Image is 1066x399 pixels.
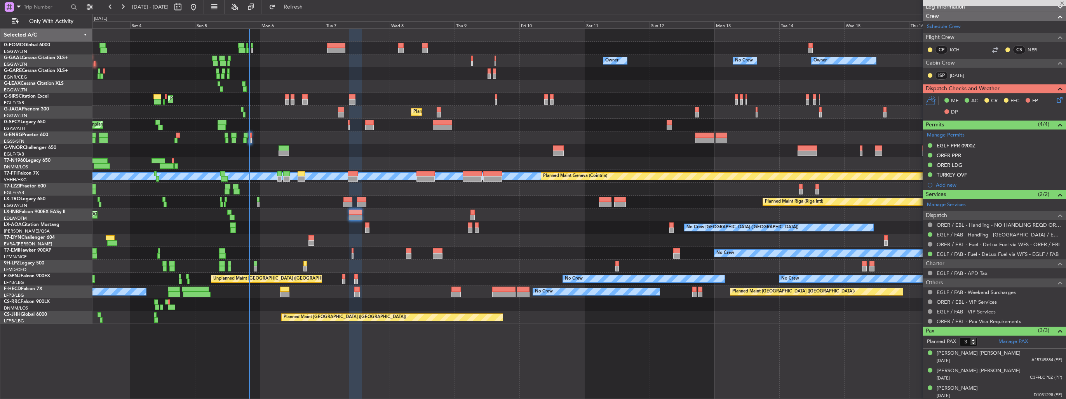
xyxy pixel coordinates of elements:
[4,158,26,163] span: T7-N1960
[4,133,48,137] a: G-ENRGPraetor 600
[937,385,978,392] div: [PERSON_NAME]
[4,248,51,253] a: T7-EMIHawker 900XP
[4,133,22,137] span: G-ENRG
[4,203,27,208] a: EGGW/LTN
[781,273,799,285] div: No Crew
[926,3,965,12] span: Leg Information
[714,21,779,28] div: Mon 13
[4,299,50,304] a: CS-RRCFalcon 900LX
[4,164,28,170] a: DNMM/LOS
[1038,120,1049,128] span: (4/4)
[4,248,19,253] span: T7-EMI
[265,1,312,13] button: Refresh
[4,81,21,86] span: G-LEAX
[413,106,536,118] div: Planned Maint [GEOGRAPHIC_DATA] ([GEOGRAPHIC_DATA])
[937,222,1062,228] a: ORER / EBL - Handling - NO HANDLING REQD ORER/EBL
[4,87,27,93] a: EGGW/LTN
[926,84,1000,93] span: Dispatch Checks and Weather
[650,21,714,28] div: Sun 12
[4,190,24,196] a: EGLF/FAB
[927,338,956,346] label: Planned PAX
[926,59,955,68] span: Cabin Crew
[4,145,23,150] span: G-VNOR
[926,278,943,287] span: Others
[4,120,21,124] span: G-SPCY
[4,56,68,60] a: G-GAALCessna Citation XLS+
[4,113,27,119] a: EGGW/LTN
[950,72,967,79] a: [DATE]
[195,21,260,28] div: Sun 5
[937,152,961,159] div: ORER PPR
[1013,45,1026,54] div: CS
[4,235,55,240] a: T7-DYNChallenger 604
[284,311,406,323] div: Planned Maint [GEOGRAPHIC_DATA] ([GEOGRAPHIC_DATA])
[844,21,909,28] div: Wed 15
[4,274,50,278] a: F-GPNJFalcon 900EX
[971,97,978,105] span: AC
[937,308,996,315] a: EGLF / FAB - VIP Services
[4,305,28,311] a: DNMM/LOS
[937,393,950,399] span: [DATE]
[4,145,56,150] a: G-VNORChallenger 650
[1030,374,1062,381] span: C3FFLCP8Z (PP)
[4,215,27,221] a: EDLW/DTM
[170,93,293,105] div: Planned Maint [GEOGRAPHIC_DATA] ([GEOGRAPHIC_DATA])
[936,182,1062,188] div: Add new
[24,1,68,13] input: Trip Number
[455,21,519,28] div: Thu 9
[4,68,68,73] a: G-GARECessna Citation XLS+
[4,94,19,99] span: G-SIRS
[4,61,27,67] a: EGGW/LTN
[4,287,21,291] span: F-HECD
[937,142,975,149] div: EGLF PPR 0900Z
[543,170,607,182] div: Planned Maint Geneva (Cointrin)
[686,222,798,233] div: No Crew [GEOGRAPHIC_DATA] ([GEOGRAPHIC_DATA])
[325,21,390,28] div: Tue 7
[1028,46,1045,53] a: NER
[991,97,998,105] span: CR
[4,312,21,317] span: CS-JHH
[937,367,1021,375] div: [PERSON_NAME] [PERSON_NAME]
[535,286,553,297] div: No Crew
[926,33,955,42] span: Flight Crew
[4,177,27,183] a: VHHH/HKG
[9,15,84,28] button: Only With Activity
[4,171,39,176] a: T7-FFIFalcon 7X
[937,270,988,276] a: EGLF / FAB - APD Tax
[937,162,962,168] div: ORER LDG
[390,21,455,28] div: Wed 8
[65,21,130,28] div: Fri 3
[4,49,27,54] a: EGGW/LTN
[4,184,20,189] span: T7-LZZI
[4,68,22,73] span: G-GARE
[585,21,650,28] div: Sat 11
[937,375,950,381] span: [DATE]
[4,222,22,227] span: LX-AOA
[1038,190,1049,198] span: (2/2)
[4,184,46,189] a: T7-LZZIPraetor 600
[4,74,27,80] a: EGNR/CEG
[4,81,64,86] a: G-LEAXCessna Citation XLS
[937,231,1062,238] a: EGLF / FAB - Handling - [GEOGRAPHIC_DATA] / EGLF / FAB
[926,259,944,268] span: Charter
[4,126,25,131] a: LGAV/ATH
[605,55,618,66] div: Owner
[4,151,24,157] a: EGLF/FAB
[998,338,1028,346] a: Manage PAX
[4,267,26,273] a: LFMD/CEQ
[4,261,19,266] span: 9H-LPZ
[937,358,950,364] span: [DATE]
[4,197,45,201] a: LX-TROLegacy 650
[779,21,844,28] div: Tue 14
[927,131,965,139] a: Manage Permits
[4,318,24,324] a: LFPB/LBG
[4,43,50,47] a: G-FOMOGlobal 6000
[4,274,21,278] span: F-GPNJ
[4,100,24,106] a: EGLF/FAB
[4,210,19,214] span: LX-INB
[1032,97,1038,105] span: FP
[1034,392,1062,399] span: D1031298 (PP)
[732,286,855,297] div: Planned Maint [GEOGRAPHIC_DATA] ([GEOGRAPHIC_DATA])
[926,121,944,129] span: Permits
[4,43,24,47] span: G-FOMO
